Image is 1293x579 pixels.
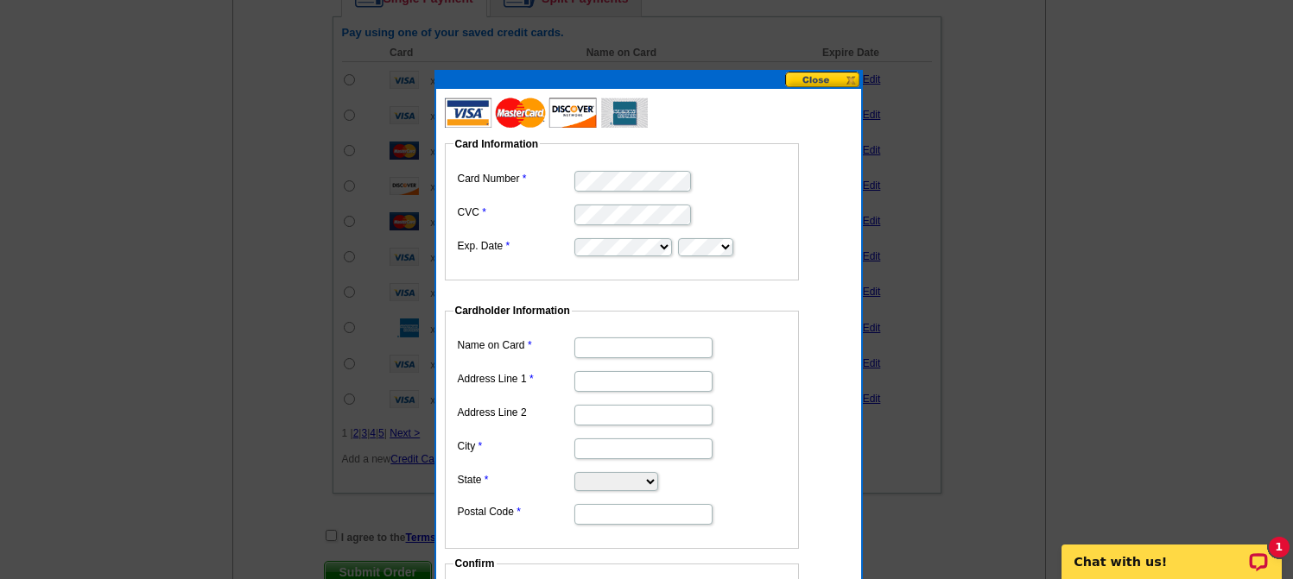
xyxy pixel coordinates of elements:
label: Card Number [458,171,573,186]
label: State [458,472,573,488]
legend: Card Information [453,136,541,152]
label: Address Line 2 [458,405,573,420]
label: Postal Code [458,504,573,519]
label: Name on Card [458,337,573,353]
legend: Cardholder Information [453,303,572,318]
label: Address Line 1 [458,371,573,387]
iframe: LiveChat chat widget [1050,525,1293,579]
label: City [458,438,573,454]
img: acceptedCards.gif [445,98,648,128]
legend: Confirm [453,556,497,571]
label: Exp. Date [458,238,573,254]
label: CVC [458,205,573,220]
